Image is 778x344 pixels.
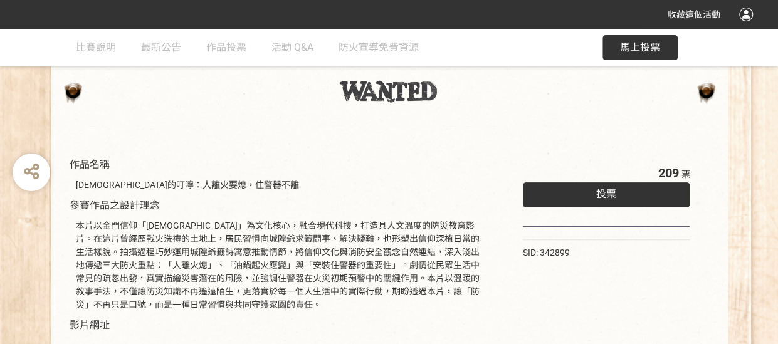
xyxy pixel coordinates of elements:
[339,29,419,66] a: 防火宣導免費資源
[70,319,110,331] span: 影片網址
[339,41,419,53] span: 防火宣導免費資源
[668,9,720,19] span: 收藏這個活動
[76,179,485,192] div: [DEMOGRAPHIC_DATA]的叮嚀：人離火要熄，住警器不離
[141,41,181,53] span: 最新公告
[141,29,181,66] a: 最新公告
[206,41,246,53] span: 作品投票
[596,188,616,200] span: 投票
[76,29,116,66] a: 比賽說明
[206,29,246,66] a: 作品投票
[76,219,485,311] div: 本片以金門信仰「[DEMOGRAPHIC_DATA]」為文化核心，融合現代科技，打造具人文溫度的防災教育影片。在這片曾經歷戰火洗禮的土地上，居民習慣向城隍爺求籤問事、解決疑難，也形塑出信仰深植日...
[681,169,690,179] span: 票
[620,41,660,53] span: 馬上投票
[658,165,678,180] span: 209
[523,248,570,258] span: SID: 342899
[70,159,110,170] span: 作品名稱
[76,41,116,53] span: 比賽說明
[602,35,678,60] button: 馬上投票
[70,199,160,211] span: 參賽作品之設計理念
[271,29,313,66] a: 活動 Q&A
[271,41,313,53] span: 活動 Q&A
